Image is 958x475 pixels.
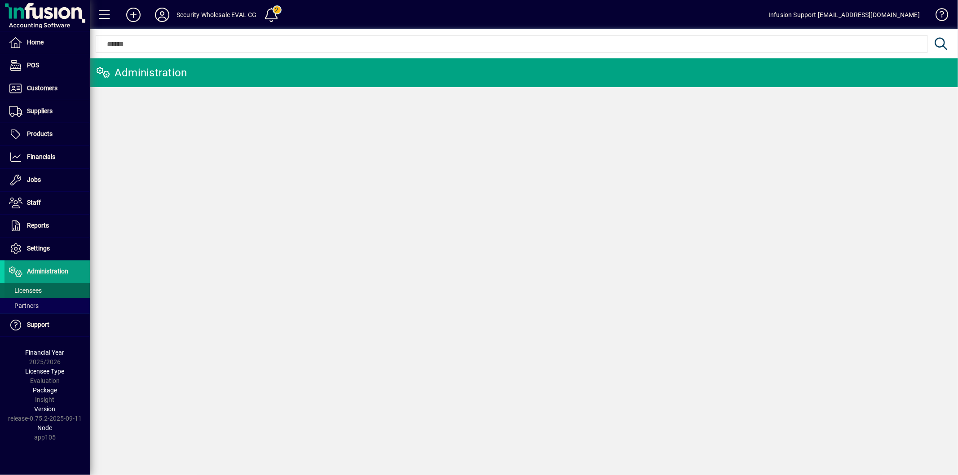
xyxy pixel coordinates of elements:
[9,302,39,309] span: Partners
[4,77,90,100] a: Customers
[119,7,148,23] button: Add
[9,287,42,294] span: Licensees
[148,7,177,23] button: Profile
[177,8,257,22] div: Security Wholesale EVAL CG
[4,314,90,336] a: Support
[26,368,65,375] span: Licensee Type
[33,387,57,394] span: Package
[27,176,41,183] span: Jobs
[27,245,50,252] span: Settings
[4,54,90,77] a: POS
[35,405,56,413] span: Version
[26,349,65,356] span: Financial Year
[4,100,90,123] a: Suppliers
[27,62,39,69] span: POS
[4,298,90,313] a: Partners
[4,146,90,168] a: Financials
[4,283,90,298] a: Licensees
[27,199,41,206] span: Staff
[929,2,947,31] a: Knowledge Base
[27,153,55,160] span: Financials
[27,107,53,114] span: Suppliers
[27,268,68,275] span: Administration
[4,192,90,214] a: Staff
[97,66,187,80] div: Administration
[4,123,90,145] a: Products
[27,222,49,229] span: Reports
[4,31,90,54] a: Home
[4,215,90,237] a: Reports
[27,321,49,328] span: Support
[38,424,53,431] span: Node
[4,169,90,191] a: Jobs
[27,84,57,92] span: Customers
[4,237,90,260] a: Settings
[27,130,53,137] span: Products
[27,39,44,46] span: Home
[768,8,920,22] div: Infusion Support [EMAIL_ADDRESS][DOMAIN_NAME]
